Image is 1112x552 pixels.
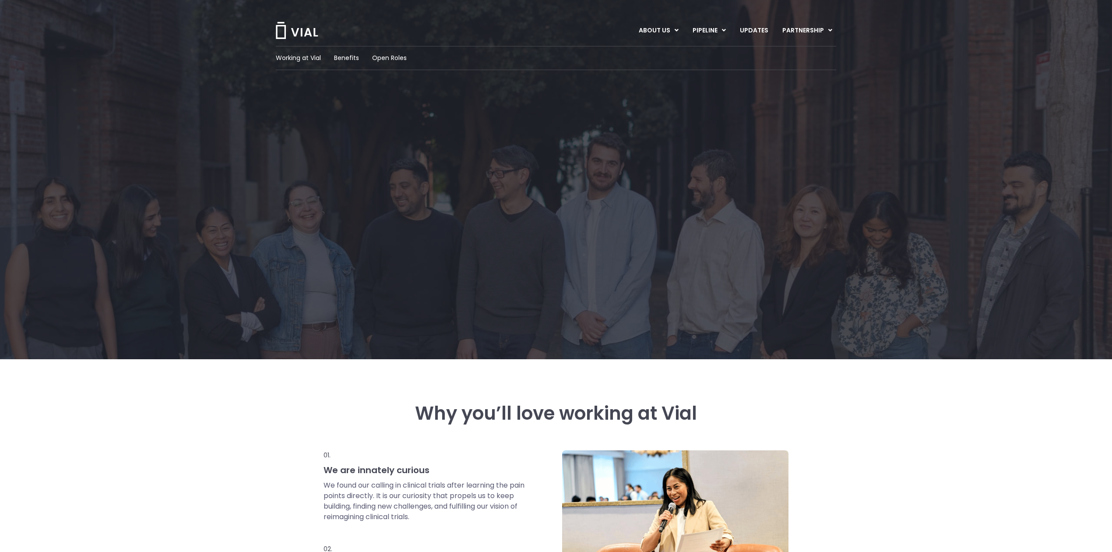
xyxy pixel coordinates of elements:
p: 01. [324,450,526,460]
a: Benefits [334,53,359,63]
h3: Why you’ll love working at Vial [324,403,788,424]
a: UPDATES [733,23,775,38]
img: Vial Logo [275,22,319,39]
h3: We are innately curious [324,464,526,476]
a: Working at Vial [276,53,321,63]
a: PIPELINEMenu Toggle [686,23,732,38]
a: PARTNERSHIPMenu Toggle [775,23,839,38]
a: ABOUT USMenu Toggle [632,23,685,38]
a: Open Roles [372,53,407,63]
p: We found our calling in clinical trials after learning the pain points directly. It is our curios... [324,480,526,522]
